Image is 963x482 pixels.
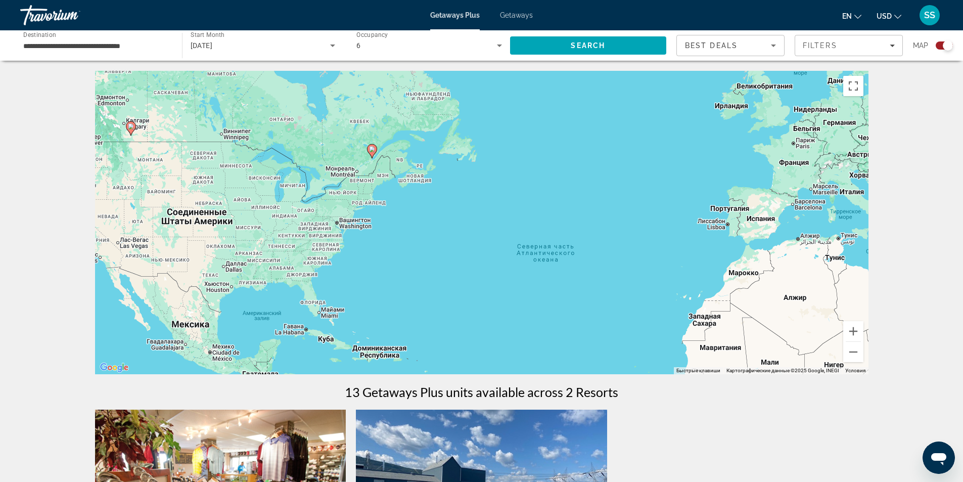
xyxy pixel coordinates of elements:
[845,368,865,373] a: Условия (ссылка откроется в новой вкладке)
[877,9,901,23] button: Change currency
[23,31,56,38] span: Destination
[916,5,943,26] button: User Menu
[685,41,738,50] span: Best Deals
[842,12,852,20] span: en
[913,38,928,53] span: Map
[191,41,213,50] span: [DATE]
[726,368,839,373] span: Картографические данные ©2025 Google, INEGI
[510,36,667,55] button: Search
[843,321,863,341] button: Увеличить
[795,35,903,56] button: Filters
[356,31,388,38] span: Occupancy
[877,12,892,20] span: USD
[803,41,837,50] span: Filters
[500,11,533,19] a: Getaways
[685,39,776,52] mat-select: Sort by
[430,11,480,19] a: Getaways Plus
[842,9,861,23] button: Change language
[923,442,955,474] iframe: Кнопка запуска окна обмена сообщениями
[843,342,863,362] button: Уменьшить
[23,40,169,52] input: Select destination
[20,2,121,28] a: Travorium
[843,76,863,96] button: Включить полноэкранный режим
[191,31,224,38] span: Start Month
[98,361,131,374] a: Открыть эту область в Google Картах (в новом окне)
[345,384,618,400] h1: 13 Getaways Plus units available across 2 Resorts
[98,361,131,374] img: Google
[571,41,605,50] span: Search
[924,10,935,20] span: SS
[676,367,720,374] button: Быстрые клавиши
[356,41,360,50] span: 6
